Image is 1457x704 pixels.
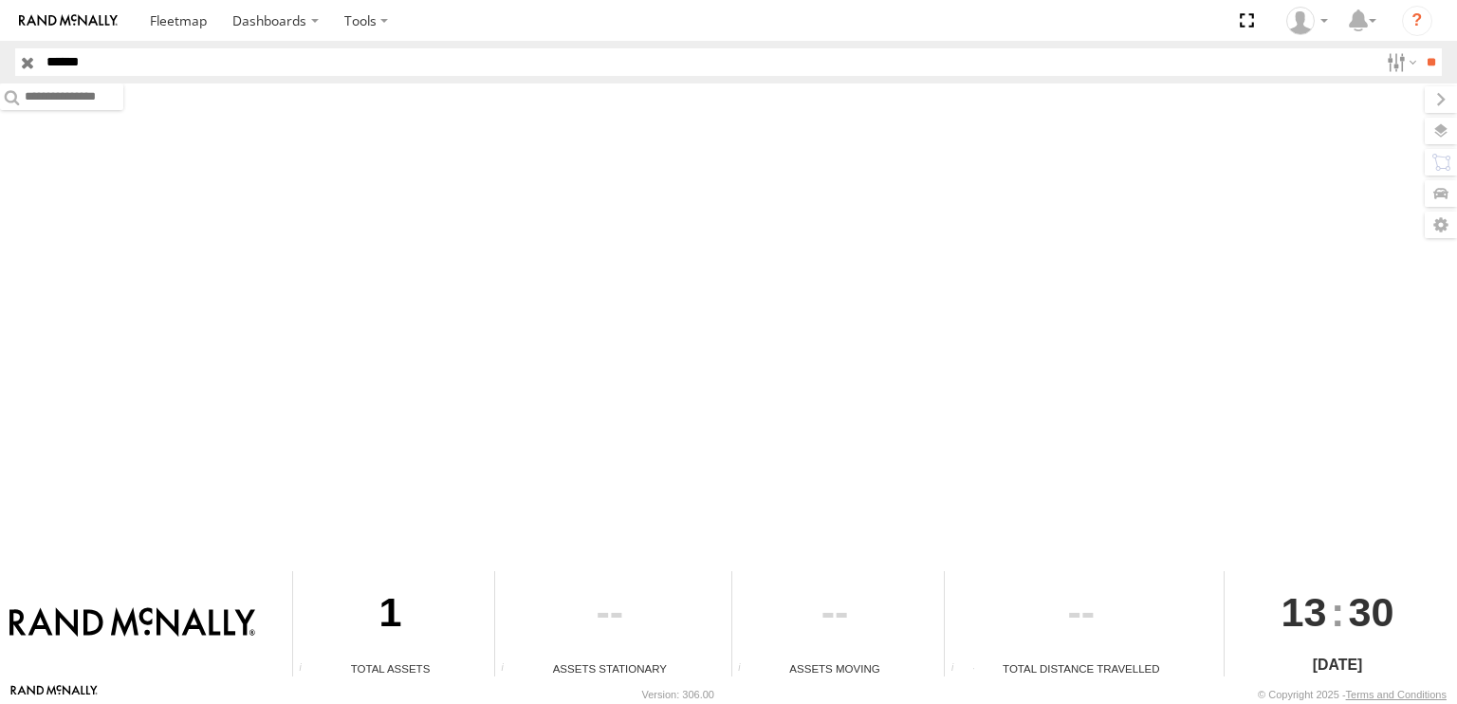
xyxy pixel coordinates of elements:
div: Total Assets [293,660,488,676]
span: 30 [1349,571,1394,653]
label: Search Filter Options [1379,48,1420,76]
div: Total number of assets current in transit. [732,662,761,676]
img: Rand McNally [9,607,255,639]
span: 13 [1282,571,1327,653]
div: [DATE] [1225,654,1449,676]
div: 1 [293,571,488,660]
img: rand-logo.svg [19,14,118,28]
label: Map Settings [1425,212,1457,238]
div: Total number of assets current stationary. [495,662,524,676]
div: Jose Goitia [1280,7,1335,35]
div: Assets Moving [732,660,938,676]
div: © Copyright 2025 - [1258,689,1447,700]
div: Total Distance Travelled [945,660,1217,676]
div: Total number of Enabled Assets [293,662,322,676]
a: Terms and Conditions [1346,689,1447,700]
div: : [1225,571,1449,653]
div: Version: 306.00 [642,689,714,700]
i: ? [1402,6,1432,36]
div: Total distance travelled by all assets within specified date range and applied filters [945,662,973,676]
div: Assets Stationary [495,660,724,676]
a: Visit our Website [10,685,98,704]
